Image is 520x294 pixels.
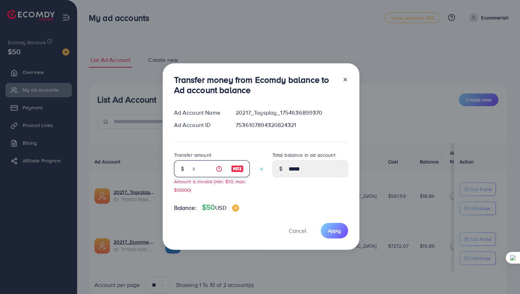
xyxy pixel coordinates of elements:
[321,223,348,238] button: Apply
[230,121,353,129] div: 7536107894320824321
[328,227,341,234] span: Apply
[168,109,230,117] div: Ad Account Name
[215,204,226,212] span: USD
[289,227,306,235] span: Cancel
[232,204,239,212] img: image
[272,151,335,158] label: Total balance in ad account
[174,178,246,193] small: Amount is invalid (min: $10, max: $10000)
[174,151,211,158] label: Transfer amount
[168,121,230,129] div: Ad Account ID
[174,75,337,95] h3: Transfer money from Ecomdy balance to Ad account balance
[280,223,315,238] button: Cancel
[231,165,244,173] img: image
[202,203,239,212] h4: $50
[174,204,196,212] span: Balance:
[230,109,353,117] div: 20217_Toysplay_1754636899370
[490,262,515,289] iframe: Chat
